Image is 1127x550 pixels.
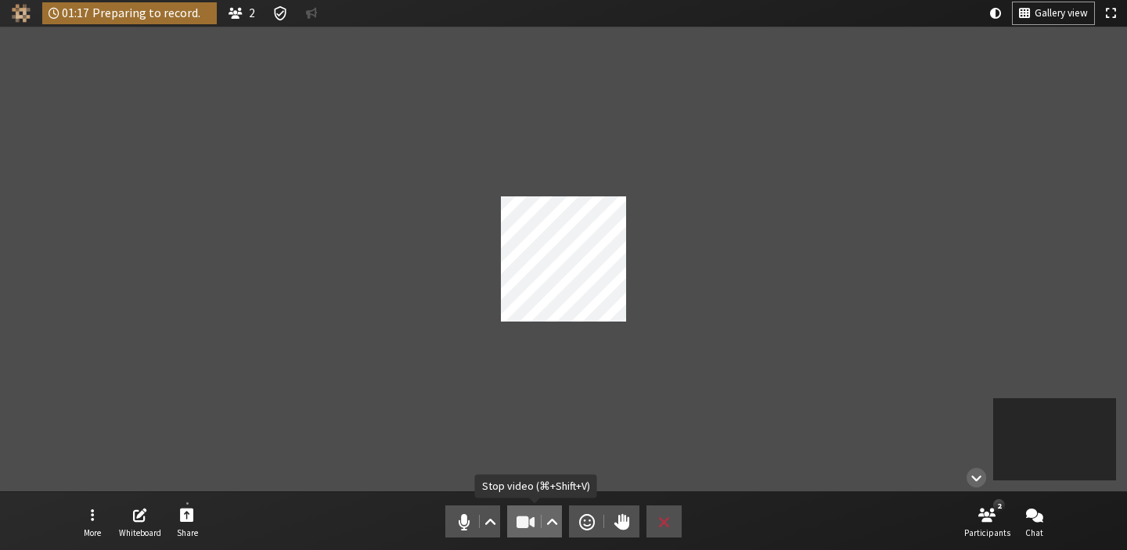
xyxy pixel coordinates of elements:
[507,505,562,537] button: Stop video (⌘+Shift+V)
[222,2,261,24] button: Open participant list
[1025,528,1043,537] span: Chat
[984,2,1007,24] button: Using system theme
[165,501,209,543] button: Start sharing
[1013,501,1057,543] button: Open chat
[249,6,255,20] span: 2
[119,528,161,537] span: Whiteboard
[42,2,217,24] div: Recording may take up to a few minutes to start, please wait...
[177,528,198,537] span: Share
[118,501,162,543] button: Open shared whiteboard
[964,528,1010,537] span: Participants
[266,2,293,24] div: Meeting details Encryption enabled
[84,528,101,537] span: More
[62,6,89,20] span: 01:17
[993,499,1005,512] div: 2
[445,505,500,537] button: Mute (⌘+Shift+A)
[480,505,499,537] button: Audio settings
[569,505,604,537] button: Send a reaction
[70,501,114,543] button: Open menu
[198,6,211,20] span: .
[542,505,562,537] button: Video setting
[646,505,682,537] button: Leave meeting
[1035,8,1088,20] span: Gallery view
[1100,2,1122,24] button: Fullscreen
[1013,2,1094,24] button: Change layout
[92,6,211,20] span: Preparing to record
[300,2,323,24] button: Conversation
[965,501,1009,543] button: Open participant list
[961,460,992,495] button: Hide
[604,505,639,537] button: Raise hand
[12,4,31,23] img: Iotum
